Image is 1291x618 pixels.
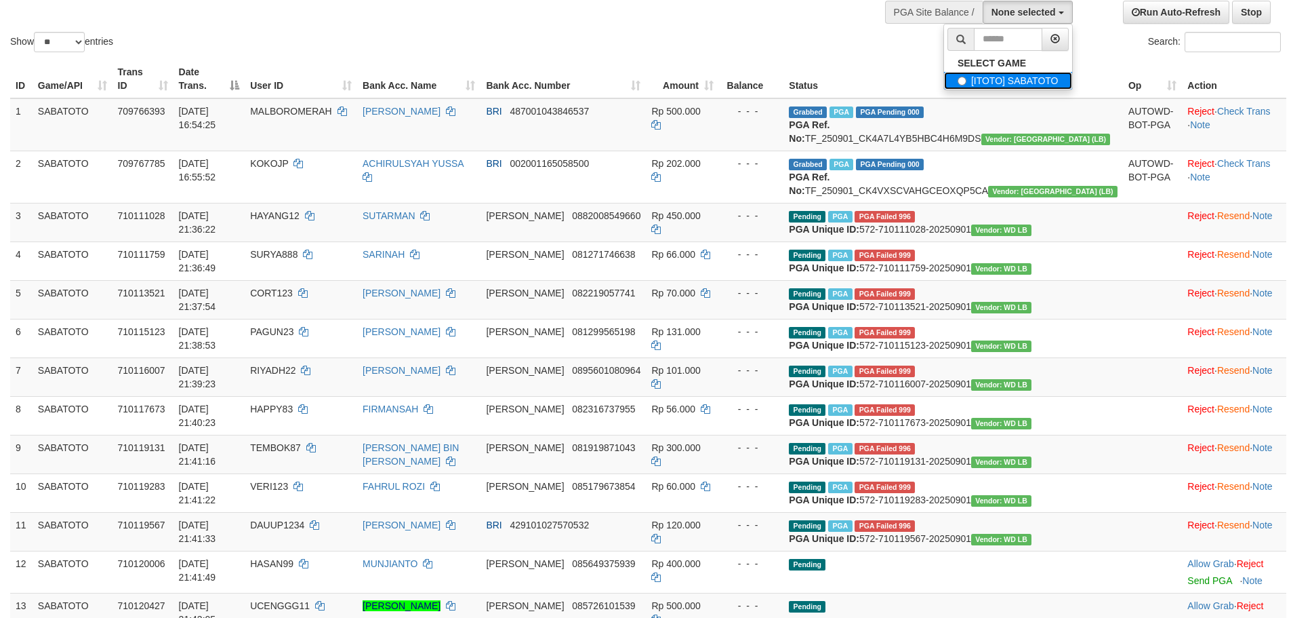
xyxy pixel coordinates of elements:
[1182,435,1286,474] td: · ·
[486,210,564,221] span: [PERSON_NAME]
[724,480,778,493] div: - - -
[783,396,1123,435] td: 572-710117673-20250901
[724,441,778,455] div: - - -
[363,106,440,117] a: [PERSON_NAME]
[651,249,695,260] span: Rp 66.000
[1123,1,1229,24] a: Run Auto-Refresh
[1187,158,1214,169] a: Reject
[651,106,700,117] span: Rp 500.000
[828,520,852,532] span: Marked by athcs1
[789,366,825,377] span: Pending
[783,151,1123,203] td: TF_250901_CK4VXSCVAHGCEOXQP5CA
[724,104,778,118] div: - - -
[1252,249,1273,260] a: Note
[363,442,459,467] a: [PERSON_NAME] BIN [PERSON_NAME]
[1185,32,1281,52] input: Search:
[1182,474,1286,512] td: · ·
[1190,172,1210,182] a: Note
[971,534,1031,545] span: Vendor URL: https://dashboard.q2checkout.com/secure
[651,210,700,221] span: Rp 450.000
[363,249,405,260] a: SARINAH
[33,60,112,98] th: Game/API: activate to sort column ascending
[855,404,915,416] span: PGA Error
[1217,404,1250,414] a: Resend
[724,209,778,223] div: - - -
[789,327,825,339] span: Pending
[250,404,293,414] span: HAPPY83
[1217,249,1250,260] a: Resend
[1182,280,1286,319] td: · ·
[789,404,825,416] span: Pending
[789,379,859,389] b: PGA Unique ID:
[1187,288,1214,298] a: Reject
[783,280,1123,319] td: 572-710113521-20250901
[1187,249,1214,260] a: Reject
[789,482,825,493] span: Pending
[10,32,113,52] label: Show entries
[724,402,778,416] div: - - -
[1252,210,1273,221] a: Note
[1187,575,1231,586] a: Send PGA
[958,77,966,85] input: [ITOTO] SABATOTO
[363,558,417,569] a: MUNJIANTO
[363,210,415,221] a: SUTARMAN
[363,520,440,530] a: [PERSON_NAME]
[486,365,564,376] span: [PERSON_NAME]
[971,495,1031,507] span: Vendor URL: https://dashboard.q2checkout.com/secure
[1187,600,1236,611] span: ·
[828,482,852,493] span: Marked by athcs1
[572,600,635,611] span: Copy 085726101539 to clipboard
[789,533,859,544] b: PGA Unique ID:
[10,98,33,151] td: 1
[783,358,1123,396] td: 572-710116007-20250901
[789,288,825,300] span: Pending
[651,326,700,337] span: Rp 131.000
[829,107,853,118] span: Marked by athcs1
[1252,520,1273,530] a: Note
[179,106,216,130] span: [DATE] 16:54:25
[789,211,825,223] span: Pending
[1123,151,1182,203] td: AUTOWD-BOT-PGA
[250,210,300,221] span: HAYANG12
[783,98,1123,151] td: TF_250901_CK4A7L4YB5HBC4H6M9DS
[572,326,635,337] span: Copy 081299565198 to clipboard
[572,558,635,569] span: Copy 085649375939 to clipboard
[651,481,695,492] span: Rp 60.000
[250,106,332,117] span: MALBOROMERAH
[1187,210,1214,221] a: Reject
[651,558,700,569] span: Rp 400.000
[1187,600,1233,611] a: Allow Grab
[1217,158,1271,169] a: Check Trans
[1187,404,1214,414] a: Reject
[250,288,293,298] span: CORT123
[118,106,165,117] span: 709766393
[1182,512,1286,551] td: · ·
[357,60,480,98] th: Bank Acc. Name: activate to sort column ascending
[944,72,1072,90] label: [ITOTO] SABATOTO
[486,326,564,337] span: [PERSON_NAME]
[1187,558,1236,569] span: ·
[572,442,635,453] span: Copy 081919871043 to clipboard
[971,302,1031,313] span: Vendor URL: https://dashboard.q2checkout.com/secure
[789,340,859,351] b: PGA Unique ID:
[724,557,778,571] div: - - -
[828,327,852,339] span: Marked by athcs1
[1123,60,1182,98] th: Op: activate to sort column ascending
[1252,288,1273,298] a: Note
[1123,98,1182,151] td: AUTOWD-BOT-PGA
[885,1,983,24] div: PGA Site Balance /
[363,326,440,337] a: [PERSON_NAME]
[1187,558,1233,569] a: Allow Grab
[651,288,695,298] span: Rp 70.000
[829,159,853,170] span: Marked by athcs1
[1187,481,1214,492] a: Reject
[789,250,825,261] span: Pending
[651,442,700,453] span: Rp 300.000
[363,158,464,169] a: ACHIRULSYAH YUSSA
[789,417,859,428] b: PGA Unique ID:
[250,326,293,337] span: PAGUN23
[828,443,852,455] span: Marked by athcs1
[486,481,564,492] span: [PERSON_NAME]
[828,404,852,416] span: Marked by athcs1
[789,119,829,144] b: PGA Ref. No:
